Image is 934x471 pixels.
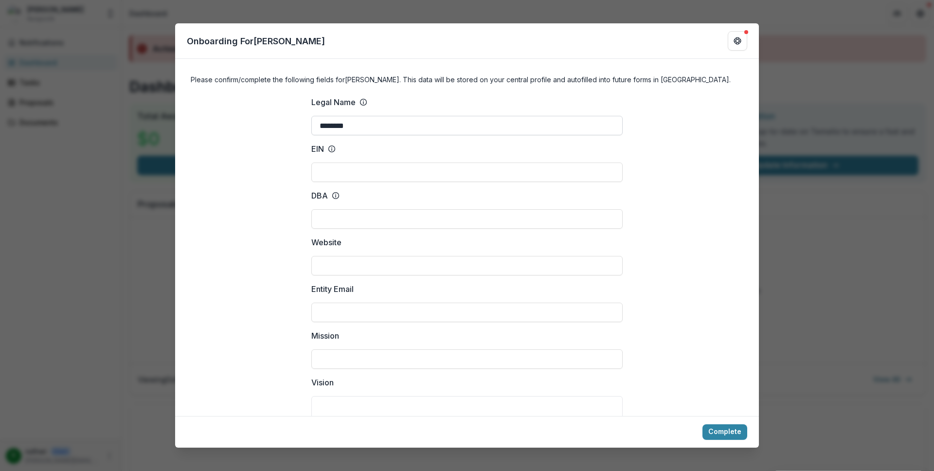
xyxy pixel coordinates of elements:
[728,31,747,51] button: Get Help
[191,74,743,85] h4: Please confirm/complete the following fields for [PERSON_NAME] . This data will be stored on your...
[311,143,324,155] p: EIN
[311,330,339,342] p: Mission
[187,35,325,48] p: Onboarding For [PERSON_NAME]
[311,236,341,248] p: Website
[311,283,354,295] p: Entity Email
[311,96,356,108] p: Legal Name
[702,424,747,440] button: Complete
[311,377,334,388] p: Vision
[311,190,328,201] p: DBA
